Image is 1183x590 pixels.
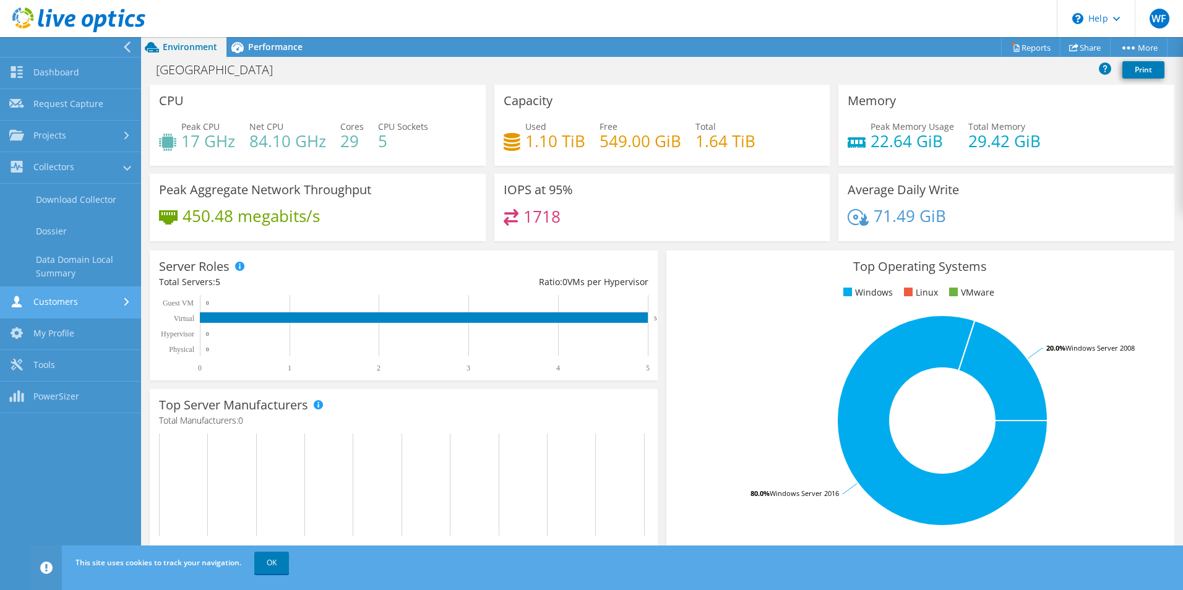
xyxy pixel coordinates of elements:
text: 0 [206,300,209,306]
text: Hypervisor [161,330,194,338]
li: Windows [840,286,893,299]
li: Linux [901,286,938,299]
text: Guest VM [163,299,194,307]
h1: [GEOGRAPHIC_DATA] [150,63,292,77]
text: Physical [169,345,194,354]
text: 1 [288,364,291,372]
h4: 1.64 TiB [695,134,755,148]
span: CPU Sockets [378,121,428,132]
h3: Memory [848,94,896,108]
tspan: 20.0% [1046,343,1065,353]
h4: 1.10 TiB [525,134,585,148]
span: Environment [163,41,217,53]
svg: \n [1072,13,1083,24]
span: Performance [248,41,303,53]
text: Virtual [174,314,195,323]
span: Total Memory [968,121,1025,132]
span: Net CPU [249,121,283,132]
h4: 5 [378,134,428,148]
h3: Peak Aggregate Network Throughput [159,183,371,197]
span: Cores [340,121,364,132]
span: This site uses cookies to track your navigation. [75,557,241,568]
h4: 1718 [523,210,561,223]
div: Total Servers: [159,275,403,289]
span: Peak CPU [181,121,220,132]
span: Peak Memory Usage [871,121,954,132]
span: Total [695,121,716,132]
span: 5 [215,276,220,288]
a: OK [254,552,289,574]
span: Used [525,121,546,132]
h3: Average Daily Write [848,183,959,197]
h3: Top Operating Systems [676,260,1165,273]
a: Share [1060,38,1111,57]
h4: 17 GHz [181,134,235,148]
h3: Top Server Manufacturers [159,398,308,412]
a: More [1110,38,1168,57]
h3: Capacity [504,94,553,108]
text: 4 [556,364,560,372]
text: 2 [377,364,381,372]
span: 0 [238,414,243,426]
li: VMware [946,286,994,299]
a: Reports [1001,38,1060,57]
h4: 29.42 GiB [968,134,1041,148]
h3: CPU [159,94,184,108]
a: Print [1122,61,1164,79]
tspan: Windows Server 2016 [770,489,839,498]
span: 0 [562,276,567,288]
span: Free [600,121,617,132]
text: 5 [654,315,657,322]
h4: 29 [340,134,364,148]
text: 3 [467,364,470,372]
text: 5 [646,364,650,372]
text: 0 [206,331,209,337]
tspan: 80.0% [751,489,770,498]
h4: 450.48 megabits/s [183,209,320,223]
text: 0 [206,346,209,353]
h4: 22.64 GiB [871,134,954,148]
h4: Total Manufacturers: [159,414,648,427]
h3: Server Roles [159,260,230,273]
h4: 84.10 GHz [249,134,326,148]
span: WF [1150,9,1169,28]
div: Ratio: VMs per Hypervisor [403,275,648,289]
h4: 549.00 GiB [600,134,681,148]
tspan: Windows Server 2008 [1065,343,1135,353]
text: 0 [198,364,202,372]
h3: IOPS at 95% [504,183,573,197]
h4: 71.49 GiB [874,209,946,223]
